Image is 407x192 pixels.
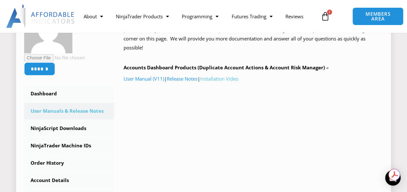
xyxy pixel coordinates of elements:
[167,75,198,82] a: Release Notes
[175,9,225,24] a: Programming
[24,137,114,154] a: NinjaTrader Machine IDs
[385,170,401,186] div: Open Intercom Messenger
[77,9,317,24] nav: Menu
[259,27,270,33] a: team
[24,172,114,189] a: Account Details
[359,12,397,21] span: MEMBERS AREA
[225,9,279,24] a: Futures Trading
[24,85,114,102] a: Dashboard
[200,75,238,82] a: Installation Video
[24,103,114,119] a: User Manuals & Release Notes
[124,64,329,71] b: Accounts Dashboard Products (Duplicate Account Actions & Account Risk Manager) –
[6,5,75,28] img: LogoAI | Affordable Indicators – NinjaTrader
[109,9,175,24] a: NinjaTrader Products
[124,17,383,52] p: Welcome to the library! User Manuals and Release notes are available below based on the products ...
[124,75,164,82] a: User Manual (V11)
[124,74,383,83] p: | |
[24,155,114,171] a: Order History
[327,10,332,15] span: 1
[352,7,403,25] a: MEMBERS AREA
[311,7,339,26] a: 1
[24,120,114,137] a: NinjaScript Downloads
[77,9,109,24] a: About
[279,9,310,24] a: Reviews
